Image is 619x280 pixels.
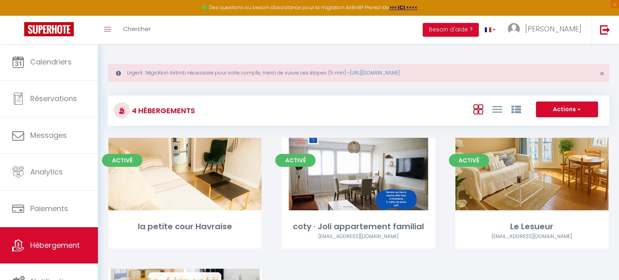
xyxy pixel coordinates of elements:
[117,16,157,44] a: Chercher
[389,4,418,11] a: >>> ICI <<<<
[536,102,598,118] button: Actions
[282,220,435,233] div: coty · Joli appartement familial
[600,70,604,77] button: Close
[30,57,72,67] span: Calendriers
[275,154,316,167] span: Activé
[130,102,195,120] h3: 4 Hébergements
[492,102,502,116] a: Vue en Liste
[282,233,435,241] div: Airbnb
[30,130,67,140] span: Messages
[511,102,521,116] a: Vue par Groupe
[600,68,604,79] span: ×
[30,167,63,177] span: Analytics
[123,25,151,33] span: Chercher
[423,23,479,37] button: Besoin d'aide ?
[525,24,582,34] span: [PERSON_NAME]
[455,233,609,241] div: Airbnb
[350,69,400,76] a: [URL][DOMAIN_NAME]
[508,23,520,35] img: ...
[30,203,68,214] span: Paiements
[30,240,80,250] span: Hébergement
[455,220,609,233] div: Le Lesueur
[108,220,262,233] div: la petite cour Havraise
[449,154,489,167] span: Activé
[600,25,610,35] img: logout
[108,64,609,82] div: Urgent : Migration Airbnb nécessaire pour votre compte, merci de suivre ces étapes (5 min) -
[24,22,74,36] img: Super Booking
[474,102,483,116] a: Vue en Box
[102,154,142,167] span: Activé
[30,93,77,104] span: Réservations
[502,16,592,44] a: ... [PERSON_NAME]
